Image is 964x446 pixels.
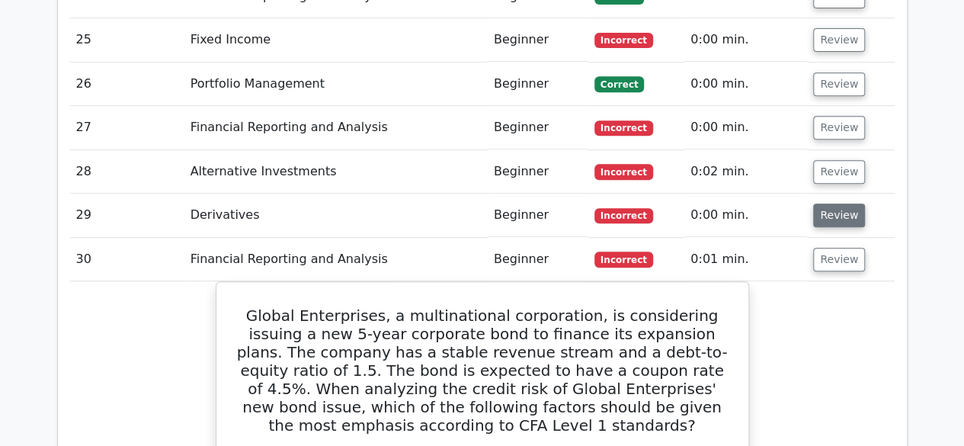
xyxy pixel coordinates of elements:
[70,18,184,62] td: 25
[488,63,588,106] td: Beginner
[813,160,865,184] button: Review
[70,106,184,149] td: 27
[235,306,730,435] h5: Global Enterprises, a multinational corporation, is considering issuing a new 5-year corporate bo...
[684,106,807,149] td: 0:00 min.
[594,252,653,267] span: Incorrect
[684,238,807,281] td: 0:01 min.
[184,238,488,281] td: Financial Reporting and Analysis
[813,116,865,140] button: Review
[184,106,488,149] td: Financial Reporting and Analysis
[684,63,807,106] td: 0:00 min.
[813,28,865,52] button: Review
[594,120,653,136] span: Incorrect
[70,150,184,194] td: 28
[813,248,865,271] button: Review
[70,238,184,281] td: 30
[488,150,588,194] td: Beginner
[813,72,865,96] button: Review
[184,18,488,62] td: Fixed Income
[594,33,653,48] span: Incorrect
[594,76,644,91] span: Correct
[594,208,653,223] span: Incorrect
[70,63,184,106] td: 26
[813,204,865,227] button: Review
[184,150,488,194] td: Alternative Investments
[488,194,588,237] td: Beginner
[684,18,807,62] td: 0:00 min.
[488,106,588,149] td: Beginner
[594,164,653,179] span: Incorrect
[488,18,588,62] td: Beginner
[684,150,807,194] td: 0:02 min.
[184,194,488,237] td: Derivatives
[684,194,807,237] td: 0:00 min.
[488,238,588,281] td: Beginner
[70,194,184,237] td: 29
[184,63,488,106] td: Portfolio Management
